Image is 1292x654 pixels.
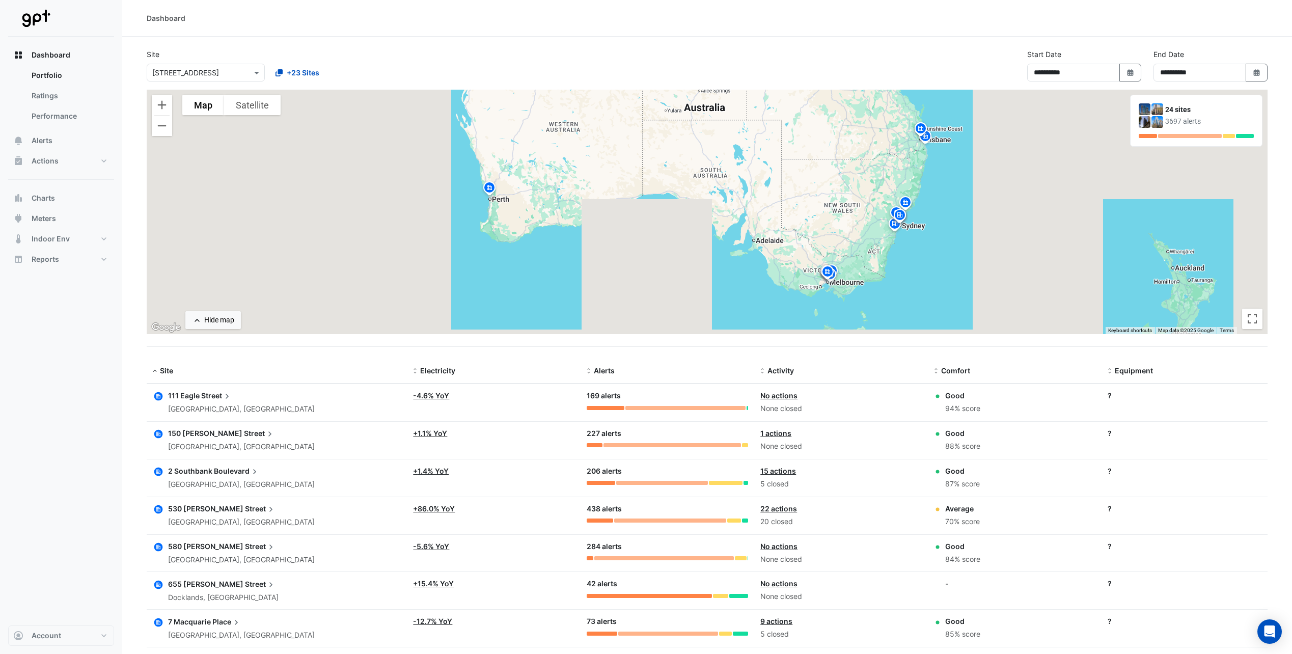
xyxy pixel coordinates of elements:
[818,264,835,282] img: site-pin.svg
[1108,466,1269,476] div: ?
[23,65,114,86] a: Portfolio
[168,504,243,513] span: 530 [PERSON_NAME]
[760,516,922,528] div: 20 closed
[1108,503,1269,514] div: ?
[823,263,840,281] img: site-pin.svg
[892,208,908,226] img: site-pin.svg
[168,429,242,438] span: 150 [PERSON_NAME]
[168,467,212,475] span: 2 Southbank
[32,135,52,146] span: Alerts
[1139,103,1150,115] img: 111 Eagle Street
[160,366,173,375] span: Site
[413,391,449,400] a: -4.6% YoY
[168,617,211,626] span: 7 Macquarie
[760,591,922,603] div: None closed
[13,50,23,60] app-icon: Dashboard
[1108,327,1152,334] button: Keyboard shortcuts
[1108,428,1269,439] div: ?
[32,213,56,224] span: Meters
[152,116,172,136] button: Zoom out
[888,205,904,223] img: site-pin.svg
[945,554,980,565] div: 84% score
[1242,309,1262,329] button: Toggle fullscreen view
[587,466,748,477] div: 206 alerts
[941,366,970,375] span: Comfort
[204,315,234,325] div: Hide map
[760,429,791,438] a: 1 actions
[587,541,748,553] div: 284 alerts
[13,213,23,224] app-icon: Meters
[32,234,70,244] span: Indoor Env
[767,366,794,375] span: Activity
[214,466,260,477] span: Boulevard
[32,50,70,60] span: Dashboard
[1115,366,1153,375] span: Equipment
[8,65,114,130] div: Dashboard
[945,516,980,528] div: 70% score
[147,13,185,23] div: Dashboard
[149,321,183,334] a: Open this area in Google Maps (opens a new window)
[413,617,452,625] a: -12.7% YoY
[1158,328,1214,333] span: Map data ©2025 Google
[168,592,279,604] div: Docklands, [GEOGRAPHIC_DATA]
[945,629,980,640] div: 85% score
[245,503,276,514] span: Street
[185,311,241,329] button: Hide map
[1108,390,1269,401] div: ?
[945,428,980,439] div: Good
[760,467,796,475] a: 15 actions
[1165,116,1254,127] div: 3697 alerts
[897,195,914,213] img: site-pin.svg
[8,188,114,208] button: Charts
[760,504,797,513] a: 22 actions
[1151,103,1163,115] img: 150 Collins Street
[1153,49,1184,60] label: End Date
[587,390,748,402] div: 169 alerts
[1108,616,1269,626] div: ?
[1151,116,1163,128] img: 530 Collins Street
[8,249,114,269] button: Reports
[822,267,838,285] img: site-pin.svg
[1027,49,1061,60] label: Start Date
[8,130,114,151] button: Alerts
[760,441,922,452] div: None closed
[1257,619,1282,644] div: Open Intercom Messenger
[945,390,980,401] div: Good
[413,504,455,513] a: +86.0% YoY
[1165,104,1254,115] div: 24 sites
[1220,328,1234,333] a: Terms (opens in new tab)
[945,403,980,415] div: 94% score
[224,95,281,115] button: Show satellite imagery
[760,554,922,565] div: None closed
[212,616,241,627] span: Place
[269,64,326,81] button: +23 Sites
[481,180,498,198] img: site-pin.svg
[287,67,319,78] span: +23 Sites
[152,95,172,115] button: Zoom in
[32,254,59,264] span: Reports
[32,193,55,203] span: Charts
[12,8,58,29] img: Company Logo
[760,403,922,415] div: None closed
[760,391,798,400] a: No actions
[1139,116,1150,128] img: 2 Southbank Boulevard
[244,428,275,439] span: Street
[13,193,23,203] app-icon: Charts
[945,616,980,626] div: Good
[413,542,449,551] a: -5.6% YoY
[420,366,455,375] span: Electricity
[413,429,447,438] a: +1.1% YoY
[168,403,315,415] div: [GEOGRAPHIC_DATA], [GEOGRAPHIC_DATA]
[945,503,980,514] div: Average
[13,156,23,166] app-icon: Actions
[8,229,114,249] button: Indoor Env
[760,629,922,640] div: 5 closed
[168,554,315,566] div: [GEOGRAPHIC_DATA], [GEOGRAPHIC_DATA]
[168,391,200,400] span: 111 Eagle
[587,428,748,440] div: 227 alerts
[8,625,114,646] button: Account
[945,441,980,452] div: 88% score
[13,234,23,244] app-icon: Indoor Env
[945,541,980,552] div: Good
[8,208,114,229] button: Meters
